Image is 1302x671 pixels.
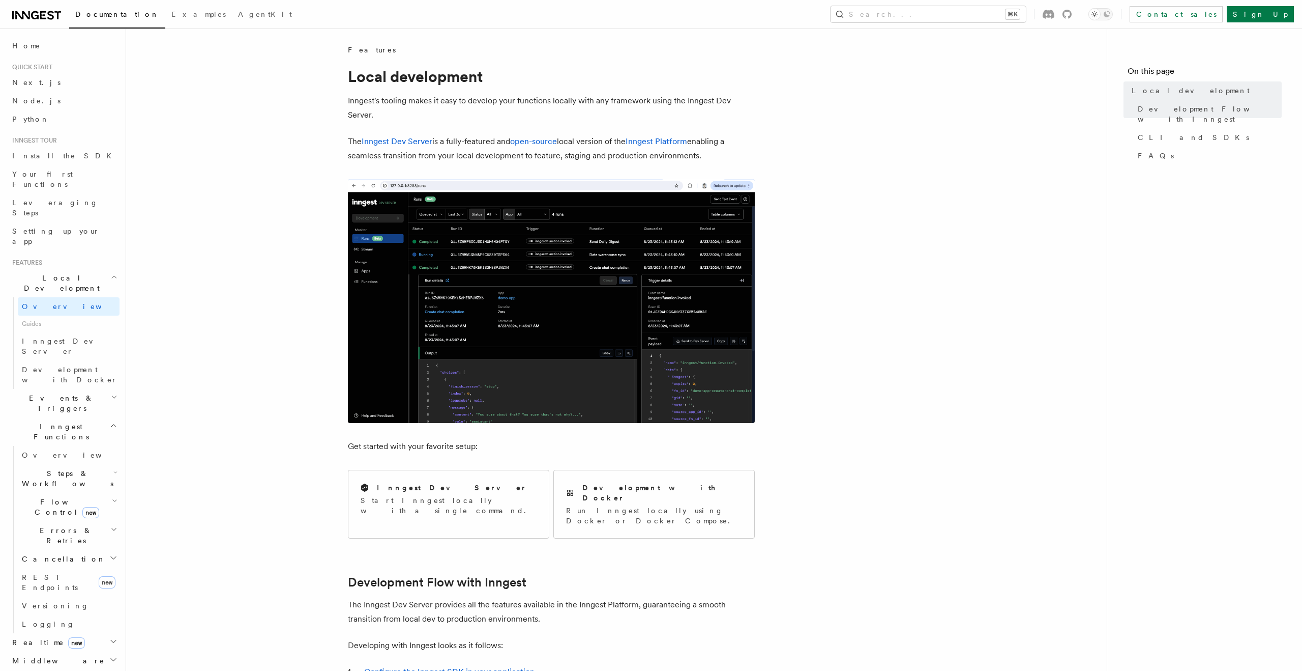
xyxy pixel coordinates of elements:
[348,179,755,423] img: The Inngest Dev Server on the Functions page
[22,302,127,311] span: Overview
[1005,9,1020,19] kbd: ⌘K
[82,507,99,518] span: new
[8,259,42,267] span: Features
[18,446,120,464] a: Overview
[18,316,120,332] span: Guides
[18,615,120,633] a: Logging
[171,10,226,18] span: Examples
[348,94,755,122] p: Inngest's tooling makes it easy to develop your functions locally with any framework using the In...
[18,568,120,597] a: REST Endpointsnew
[165,3,232,27] a: Examples
[22,451,127,459] span: Overview
[8,417,120,446] button: Inngest Functions
[8,637,85,648] span: Realtime
[566,506,742,526] p: Run Inngest locally using Docker or Docker Compose.
[510,136,557,146] a: open-source
[18,493,120,521] button: Flow Controlnew
[18,554,106,564] span: Cancellation
[8,446,120,633] div: Inngest Functions
[18,297,120,316] a: Overview
[8,193,120,222] a: Leveraging Steps
[8,422,110,442] span: Inngest Functions
[8,37,120,55] a: Home
[348,638,755,653] p: Developing with Inngest looks as it follows:
[1138,132,1249,143] span: CLI and SDKs
[68,637,85,649] span: new
[22,337,109,355] span: Inngest Dev Server
[22,620,75,628] span: Logging
[238,10,292,18] span: AgentKit
[553,470,755,539] a: Development with DockerRun Inngest locally using Docker or Docker Compose.
[1128,65,1282,81] h4: On this page
[1134,128,1282,147] a: CLI and SDKs
[18,497,112,517] span: Flow Control
[22,602,89,610] span: Versioning
[18,550,120,568] button: Cancellation
[18,464,120,493] button: Steps & Workflows
[377,483,527,493] h2: Inngest Dev Server
[1227,6,1294,22] a: Sign Up
[8,389,120,417] button: Events & Triggers
[22,573,78,592] span: REST Endpoints
[1088,8,1113,20] button: Toggle dark mode
[8,63,52,71] span: Quick start
[361,495,537,516] p: Start Inngest locally with a single command.
[348,575,526,590] a: Development Flow with Inngest
[1130,6,1223,22] a: Contact sales
[18,525,110,546] span: Errors & Retries
[348,67,755,86] h1: Local development
[232,3,298,27] a: AgentKit
[12,97,61,105] span: Node.js
[1138,104,1282,124] span: Development Flow with Inngest
[18,521,120,550] button: Errors & Retries
[18,360,120,389] a: Development with Docker
[8,273,111,293] span: Local Development
[8,633,120,652] button: Realtimenew
[348,439,755,454] p: Get started with your favorite setup:
[8,92,120,110] a: Node.js
[8,297,120,389] div: Local Development
[12,227,100,245] span: Setting up your app
[348,470,549,539] a: Inngest Dev ServerStart Inngest locally with a single command.
[8,656,105,666] span: Middleware
[582,483,742,503] h2: Development with Docker
[831,6,1026,22] button: Search...⌘K
[12,78,61,87] span: Next.js
[348,45,396,55] span: Features
[8,222,120,250] a: Setting up your app
[1128,81,1282,100] a: Local development
[99,576,115,589] span: new
[348,134,755,163] p: The is a fully-featured and local version of the enabling a seamless transition from your local d...
[12,170,73,188] span: Your first Functions
[12,199,98,217] span: Leveraging Steps
[8,165,120,193] a: Your first Functions
[18,597,120,615] a: Versioning
[8,393,111,413] span: Events & Triggers
[8,110,120,128] a: Python
[75,10,159,18] span: Documentation
[626,136,687,146] a: Inngest Platform
[69,3,165,29] a: Documentation
[22,366,117,384] span: Development with Docker
[18,332,120,360] a: Inngest Dev Server
[8,73,120,92] a: Next.js
[12,152,117,160] span: Install the SDK
[12,41,41,51] span: Home
[1134,147,1282,165] a: FAQs
[1132,86,1250,96] span: Local development
[12,115,49,123] span: Python
[8,136,57,145] span: Inngest tour
[18,468,113,489] span: Steps & Workflows
[362,136,432,146] a: Inngest Dev Server
[8,147,120,165] a: Install the SDK
[8,269,120,297] button: Local Development
[8,652,120,670] button: Middleware
[348,598,755,626] p: The Inngest Dev Server provides all the features available in the Inngest Platform, guaranteeing ...
[1134,100,1282,128] a: Development Flow with Inngest
[1138,151,1174,161] span: FAQs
